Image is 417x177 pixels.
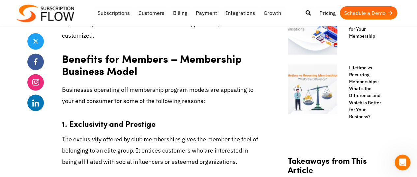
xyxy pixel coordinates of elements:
a: Billing [169,6,192,19]
a: Growth [259,6,285,19]
img: Subscriptionflow [16,5,74,22]
p: Businesses operating off membership program models are appealing to your end consumer for some of... [62,84,261,107]
h3: 1. Exclusivity and Prestige [62,112,261,128]
img: CRM for Membership Organizations [288,5,337,54]
a: Integrations [222,6,259,19]
a: Schedule a Demo [340,6,397,19]
a: Customers [134,6,169,19]
h2: Benefits for Members – Membership Business Model [62,46,261,79]
a: Lifetime vs Recurring Memberships: What’s the Difference and Which is Better for Your Business? [343,64,383,120]
a: Pricing [315,6,340,19]
a: Payment [192,6,222,19]
a: Subscriptions [93,6,134,19]
iframe: Intercom live chat [395,155,410,170]
img: Lifetime vs Recurring Memberships [288,64,337,114]
p: The exclusivity offered by club memberships gives the member the feel of belonging to an elite gr... [62,133,261,167]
